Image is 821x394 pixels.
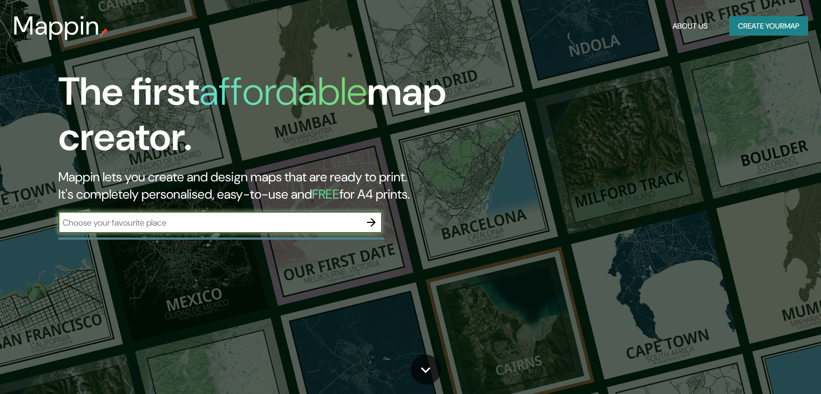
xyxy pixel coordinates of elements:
h3: Mappin [13,11,100,41]
img: mappin-pin [100,28,108,37]
h5: FREE [312,186,340,202]
input: Choose your favourite place [58,216,361,229]
h1: affordable [199,66,367,117]
iframe: Help widget launcher [725,352,809,382]
button: Create yourmap [729,16,808,36]
button: About Us [668,16,712,36]
h2: Mappin lets you create and design maps that are ready to print. It's completely personalised, eas... [58,168,469,203]
h1: The first map creator. [58,69,469,168]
